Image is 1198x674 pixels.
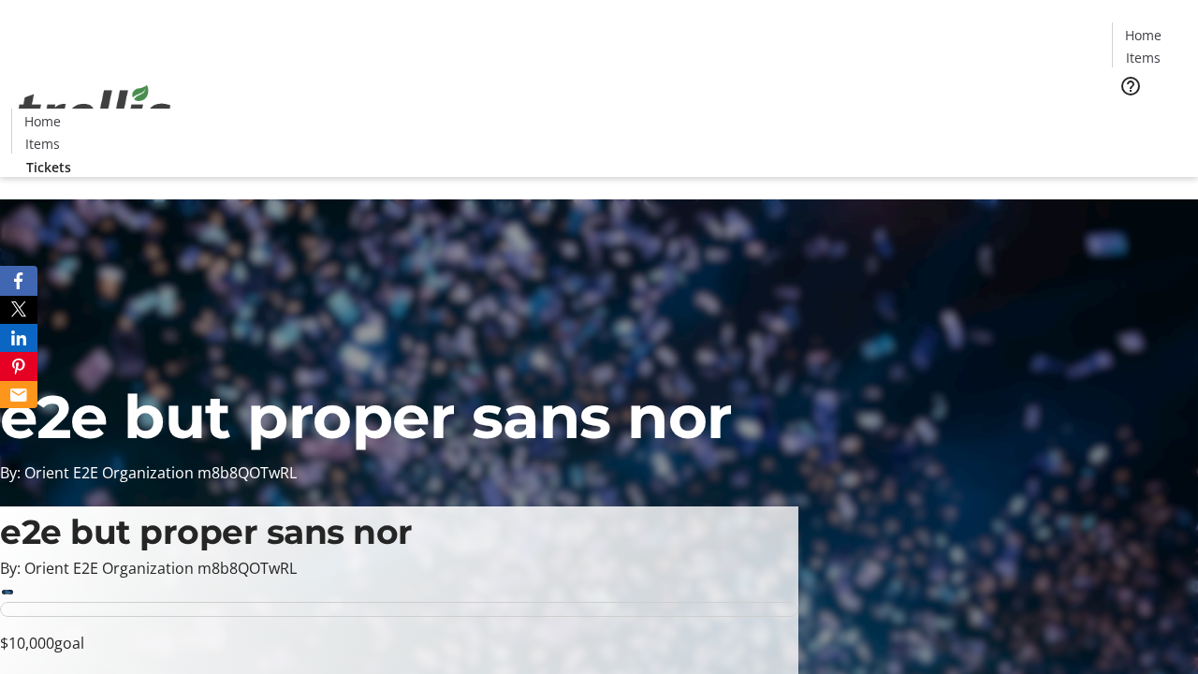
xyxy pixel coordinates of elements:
a: Items [12,134,72,154]
span: Items [25,134,60,154]
span: Home [24,111,61,131]
img: Orient E2E Organization m8b8QOTwRL's Logo [11,65,178,158]
a: Home [1113,25,1173,45]
button: Help [1112,67,1149,105]
span: Home [1125,25,1161,45]
a: Tickets [11,157,86,177]
span: Tickets [26,157,71,177]
a: Tickets [1112,109,1187,128]
span: Items [1126,48,1161,67]
a: Items [1113,48,1173,67]
a: Home [12,111,72,131]
span: Tickets [1127,109,1172,128]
